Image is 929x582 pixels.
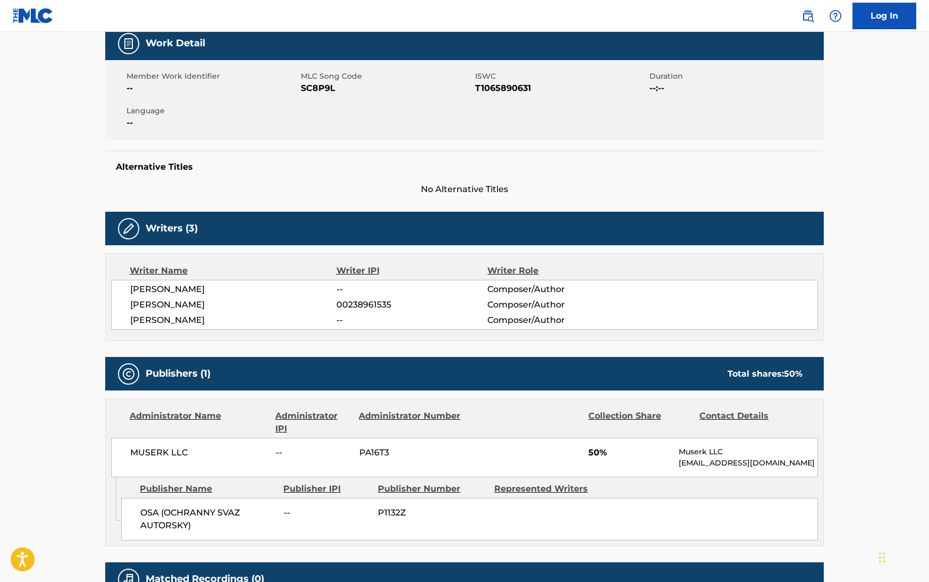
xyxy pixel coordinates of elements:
[336,314,487,327] span: --
[301,82,472,95] span: SC8P9L
[146,368,210,380] h5: Publishers (1)
[588,446,671,459] span: 50%
[879,542,885,573] div: Drag
[130,410,267,435] div: Administrator Name
[475,82,647,95] span: T1065890631
[801,10,814,22] img: search
[494,483,603,495] div: Represented Writers
[130,298,336,311] span: [PERSON_NAME]
[487,264,625,277] div: Writer Role
[284,506,370,519] span: --
[784,369,803,379] span: 50 %
[728,368,803,380] div: Total shares:
[829,10,842,22] img: help
[130,264,336,277] div: Writer Name
[126,71,298,82] span: Member Work Identifier
[487,298,625,311] span: Composer/Author
[336,264,488,277] div: Writer IPI
[140,506,276,532] span: OSA (OCHRANNY SVAZ AUTORSKY)
[649,71,821,82] span: Duration
[140,483,275,495] div: Publisher Name
[679,446,817,458] p: Muserk LLC
[276,446,351,459] span: --
[146,222,198,235] h5: Writers (3)
[852,3,916,29] a: Log In
[359,410,462,435] div: Administrator Number
[825,5,846,27] div: Help
[588,410,691,435] div: Collection Share
[876,531,929,582] iframe: Chat Widget
[130,446,268,459] span: MUSERK LLC
[146,37,205,49] h5: Work Detail
[122,37,135,50] img: Work Detail
[130,283,336,296] span: [PERSON_NAME]
[487,314,625,327] span: Composer/Author
[378,506,486,519] span: P1132Z
[649,82,821,95] span: --:--
[359,446,462,459] span: PA16T3
[475,71,647,82] span: ISWC
[336,283,487,296] span: --
[130,314,336,327] span: [PERSON_NAME]
[126,117,298,129] span: --
[797,5,818,27] a: Public Search
[275,410,351,435] div: Administrator IPI
[301,71,472,82] span: MLC Song Code
[336,298,487,311] span: 00238961535
[126,82,298,95] span: --
[699,410,803,435] div: Contact Details
[122,222,135,235] img: Writers
[105,183,824,196] span: No Alternative Titles
[487,283,625,296] span: Composer/Author
[126,105,298,117] span: Language
[378,483,486,495] div: Publisher Number
[116,162,813,172] h5: Alternative Titles
[283,483,370,495] div: Publisher IPI
[13,8,54,23] img: MLC Logo
[679,458,817,469] p: [EMAIL_ADDRESS][DOMAIN_NAME]
[122,368,135,380] img: Publishers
